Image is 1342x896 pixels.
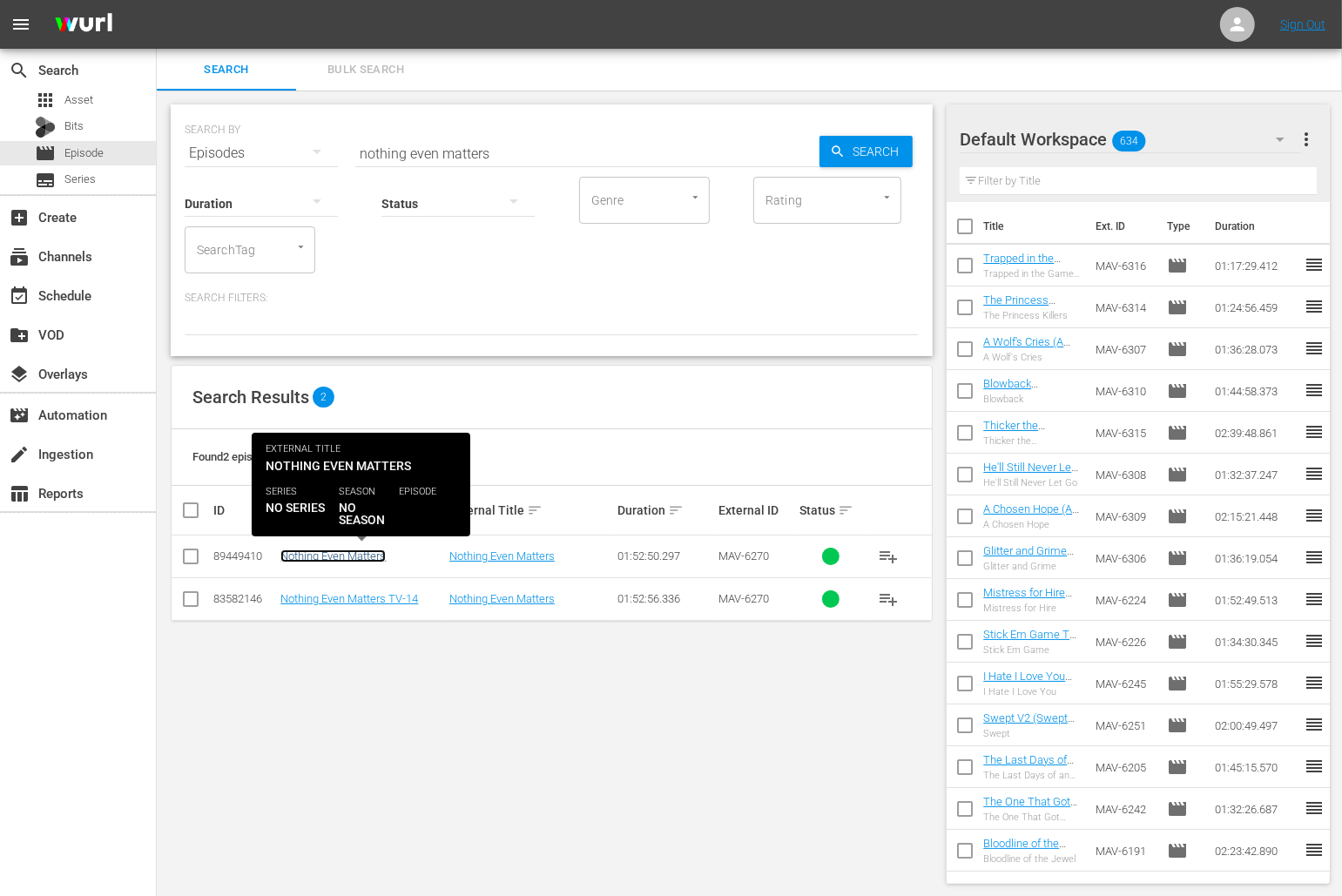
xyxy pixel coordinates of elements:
span: Episode [1167,840,1188,861]
span: Channels [9,246,30,267]
span: reorder [1304,714,1325,735]
a: The Last Days of an Escort TV-14 V2 (The Last Days of an Escort TV-14 #Roku (VARIANT)) [983,753,1077,819]
th: Type [1157,202,1204,251]
span: Bulk Search [307,60,425,80]
div: The Last Days of an Escort [983,770,1081,781]
a: A Wolf's Cries (A Wolf's Cries #Roku (VARIANT)) [983,335,1075,374]
td: MAV-6224 [1089,579,1161,621]
a: Stick Em Game TV-14 V2 (Stick Em Game TV-14 V2 #Roku (VARIANT)) [983,628,1080,680]
span: reorder [1304,505,1325,526]
td: 01:17:29.412 [1208,245,1304,286]
td: MAV-6306 [1089,537,1161,579]
span: Episode [1167,422,1188,443]
img: ans4CAIJ8jUAAAAAAAAAAAAAAAAAAAAAAAAgQb4GAAAAAAAAAAAAAAAAAAAAAAAAJMjXAAAAAAAAAAAAAAAAAAAAAAAAgAT5G... [42,4,125,45]
span: Episode [1167,715,1188,736]
span: sort [355,502,371,518]
td: MAV-6245 [1089,663,1161,704]
td: 02:23:42.890 [1208,830,1304,872]
a: I Hate I Love You TV-14 (I Hate I Love You TV-14 #Roku (VARIANT)) [983,670,1079,722]
td: MAV-6309 [1089,495,1161,537]
div: Glitter and Grime [983,561,1081,572]
span: Episode [35,143,56,164]
a: Nothing Even Matters TV-14 [280,592,418,605]
div: 01:52:50.297 [617,549,713,563]
th: Duration [1204,202,1309,251]
span: Search [167,60,286,80]
span: Episode [1167,255,1188,276]
span: sort [838,502,853,518]
div: He'll Still Never Let Go [983,477,1081,488]
div: A Chosen Hope [983,519,1081,530]
span: Episode [1167,464,1188,485]
button: Open [879,189,895,205]
span: reorder [1304,589,1325,610]
span: reorder [1304,798,1325,819]
a: Blowback (Blowback #Roku (VARIANT)) [983,377,1069,416]
span: more_vert [1296,129,1317,150]
span: Overlays [9,364,30,385]
button: playlist_add [867,536,909,577]
a: The Princess Killers (The Princess Killers #Roku (VARIANT)) [983,293,1073,346]
span: reorder [1304,672,1325,693]
div: Duration [617,500,713,521]
span: Ingestion [9,444,30,465]
div: External ID [719,503,795,517]
span: reorder [1304,421,1325,442]
td: 01:55:29.578 [1208,663,1304,704]
span: Episode [1167,548,1188,569]
a: Nothing Even Matters [280,549,386,563]
div: Bits [35,117,56,138]
td: MAV-6316 [1089,245,1161,286]
span: reorder [1304,338,1325,359]
div: External Title [449,500,613,521]
div: Mistress for Hire [983,603,1081,614]
td: MAV-6308 [1089,454,1161,495]
span: Search [9,60,30,81]
span: Create [9,207,30,228]
span: MAV-6270 [719,549,770,563]
td: 02:00:49.497 [1208,704,1304,746]
span: Episode [64,145,104,162]
span: Episode [1167,673,1188,694]
td: MAV-6315 [1089,412,1161,454]
span: Schedule [9,286,30,307]
span: Series [35,170,56,191]
a: Mistress for Hire TV-14 (Mistress for Hire TV-14 #Roku (VARIANT)) [983,586,1078,638]
span: Asset [35,90,56,111]
td: 01:24:56.459 [1208,286,1304,328]
span: Episode [1167,757,1188,778]
span: Search [846,136,913,167]
span: Asset [64,91,93,109]
span: reorder [1304,547,1325,568]
th: Ext. ID [1085,202,1157,251]
span: Bits [64,118,84,135]
div: 01:52:56.336 [617,592,713,605]
button: Open [687,189,704,205]
a: A Chosen Hope (A Chosen Hope #Roku (VARIANT)) [983,502,1079,542]
td: 01:36:28.073 [1208,328,1304,370]
div: Episodes [185,129,338,178]
span: reorder [1304,380,1325,401]
span: sort [668,502,684,518]
span: Episode [1167,506,1188,527]
div: Trapped in the Game: Fool Me Once [983,268,1081,280]
td: MAV-6226 [1089,621,1161,663]
button: Search [819,136,913,167]
span: reorder [1304,630,1325,651]
span: playlist_add [878,589,899,610]
span: Episode [1167,381,1188,401]
span: Episode [1167,589,1188,610]
span: 634 [1113,123,1146,159]
div: Stick Em Game [983,644,1081,656]
td: 02:15:21.448 [1208,495,1304,537]
td: MAV-6205 [1089,746,1161,788]
span: playlist_add [878,546,899,567]
div: The Princess Killers [983,310,1081,321]
td: 01:32:37.247 [1208,454,1304,495]
span: Episode [1167,798,1188,819]
span: Reports [9,483,30,504]
td: 01:36:19.054 [1208,537,1304,579]
th: Title [983,202,1084,251]
span: VOD [9,325,30,346]
td: MAV-6251 [1089,704,1161,746]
